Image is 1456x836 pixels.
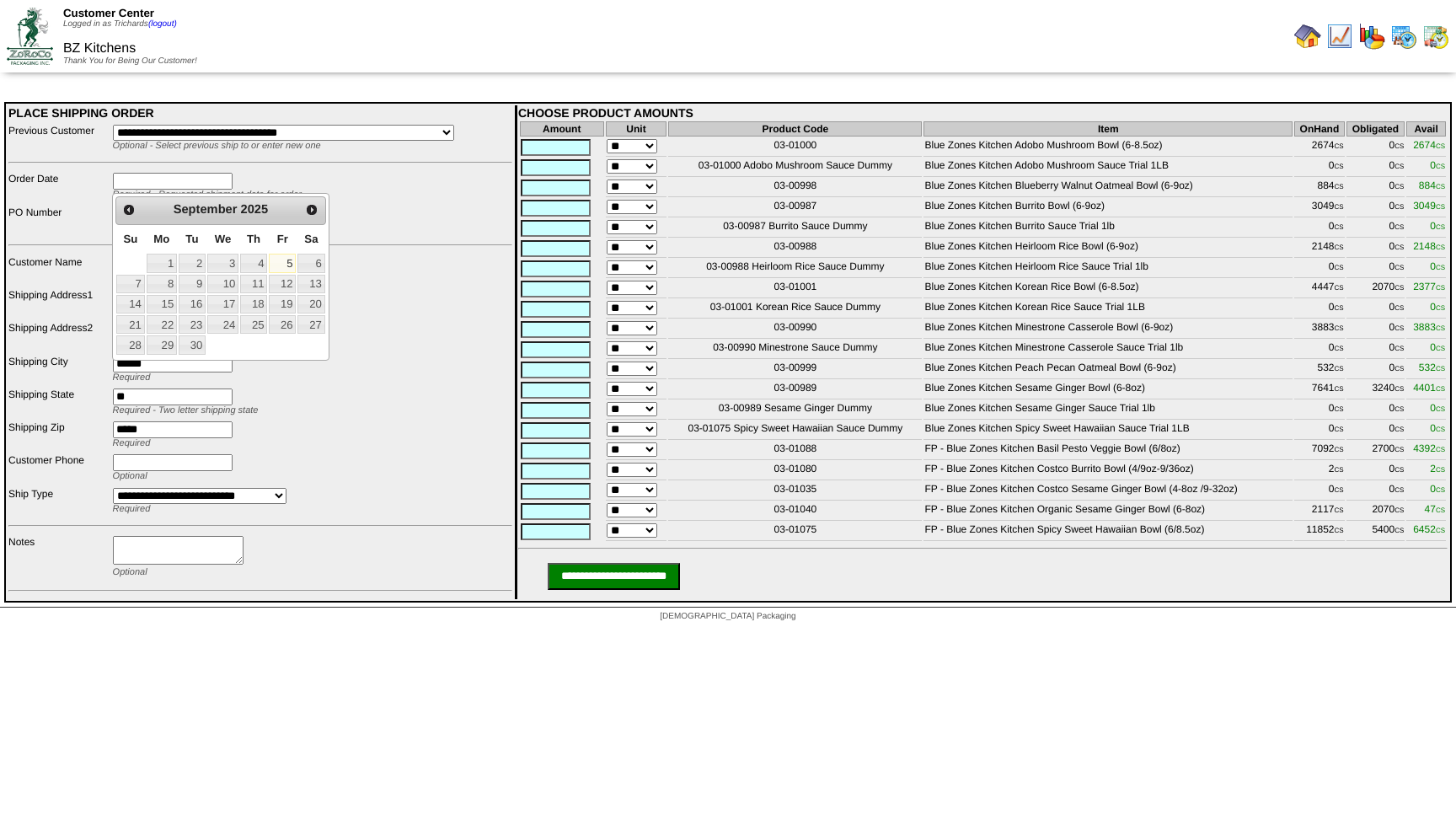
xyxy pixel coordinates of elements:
[1294,401,1344,420] td: 0
[1394,223,1404,231] span: CS
[1346,361,1405,379] td: 0
[1335,486,1344,494] span: CS
[240,254,267,272] a: 4
[8,421,110,452] td: Shipping Zip
[923,138,1293,157] td: Blue Zones Kitchen Adobo Mushroom Bowl (6-8.5oz)
[8,453,110,485] td: Customer Phone
[1346,199,1405,217] td: 0
[1436,264,1445,271] span: CS
[1394,183,1404,190] span: CS
[304,233,318,245] span: Saturday
[1294,239,1344,258] td: 2148
[1346,280,1405,298] td: 2070
[113,567,147,577] span: Optional
[923,199,1293,217] td: Blue Zones Kitchen Burrito Bowl (6-9oz)
[1346,462,1405,480] td: 0
[116,295,144,313] a: 14
[1394,142,1404,150] span: CS
[1436,446,1445,453] span: CS
[297,254,324,272] a: 6
[1394,244,1404,251] span: CS
[1294,320,1344,339] td: 3883
[122,203,136,217] span: Prev
[63,19,177,29] span: Logged in as Trichards
[668,482,922,501] td: 03-01035
[923,401,1293,420] td: Blue Zones Kitchen Sesame Ginger Sauce Trial 1lb
[1294,158,1344,177] td: 0
[1294,219,1344,238] td: 0
[269,295,296,313] a: 19
[1346,300,1405,319] td: 0
[923,239,1293,258] td: Blue Zones Kitchen Heirloom Rice Bowl (6-9oz)
[1413,442,1445,454] span: 4392
[1294,280,1344,298] td: 4447
[116,335,144,354] a: 28
[923,482,1293,501] td: FP - Blue Zones Kitchen Costco Sesame Ginger Bowl (4-8oz /9-32oz)
[923,502,1293,521] td: FP - Blue Zones Kitchen Organic Sesame Ginger Bowl (6-8oz)
[1413,382,1445,394] span: 4401
[1436,426,1445,433] span: CS
[1346,239,1405,258] td: 0
[8,388,110,419] td: Shipping State
[240,315,267,334] a: 25
[668,121,922,137] th: Product Code
[1346,421,1405,440] td: 0
[1335,527,1344,534] span: CS
[1346,482,1405,501] td: 0
[606,121,667,137] th: Unit
[207,315,238,334] a: 24
[1335,223,1344,231] span: CS
[113,471,147,481] span: Optional
[8,124,110,154] td: Previous Customer
[1430,159,1445,171] span: 0
[8,172,110,203] td: Order Date
[1394,426,1404,433] span: CS
[668,320,922,339] td: 03-00990
[1406,121,1446,137] th: Avail
[1346,219,1405,238] td: 0
[1335,304,1344,312] span: CS
[1394,163,1404,170] span: CS
[63,56,197,66] span: Thank You for Being Our Customer!
[1346,522,1405,541] td: 5400
[1326,23,1353,50] img: line_graph.gif
[301,199,323,221] a: Next
[668,199,922,217] td: 03-00987
[1294,442,1344,460] td: 7092
[147,254,177,272] a: 1
[1436,405,1445,413] span: CS
[668,179,922,197] td: 03-00998
[179,335,206,354] a: 30
[1419,180,1445,191] span: 884
[1394,324,1404,332] span: CS
[1436,304,1445,312] span: CS
[1335,446,1344,453] span: CS
[1346,442,1405,460] td: 2700
[1394,385,1404,393] span: CS
[1413,523,1445,535] span: 6452
[668,300,922,319] td: 03-01001 Korean Rice Sauce Dummy
[1294,179,1344,197] td: 884
[1436,223,1445,231] span: CS
[8,355,110,386] td: Shipping City
[1346,158,1405,177] td: 0
[1294,502,1344,521] td: 2117
[179,254,206,272] a: 2
[1436,203,1445,211] span: CS
[1346,401,1405,420] td: 0
[668,381,922,399] td: 03-00989
[1436,183,1445,190] span: CS
[923,462,1293,480] td: FP - Blue Zones Kitchen Costco Burrito Bowl (4/9oz-9/36oz)
[1436,527,1445,534] span: CS
[1436,324,1445,332] span: CS
[1394,486,1404,494] span: CS
[1346,260,1405,278] td: 0
[1413,321,1445,333] span: 3883
[8,535,110,582] td: Notes
[668,219,922,238] td: 03-00987 Burrito Sauce Dummy
[207,254,238,272] a: 3
[207,275,238,293] a: 10
[1294,361,1344,379] td: 532
[8,255,110,287] td: Customer Name
[1430,463,1445,474] span: 2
